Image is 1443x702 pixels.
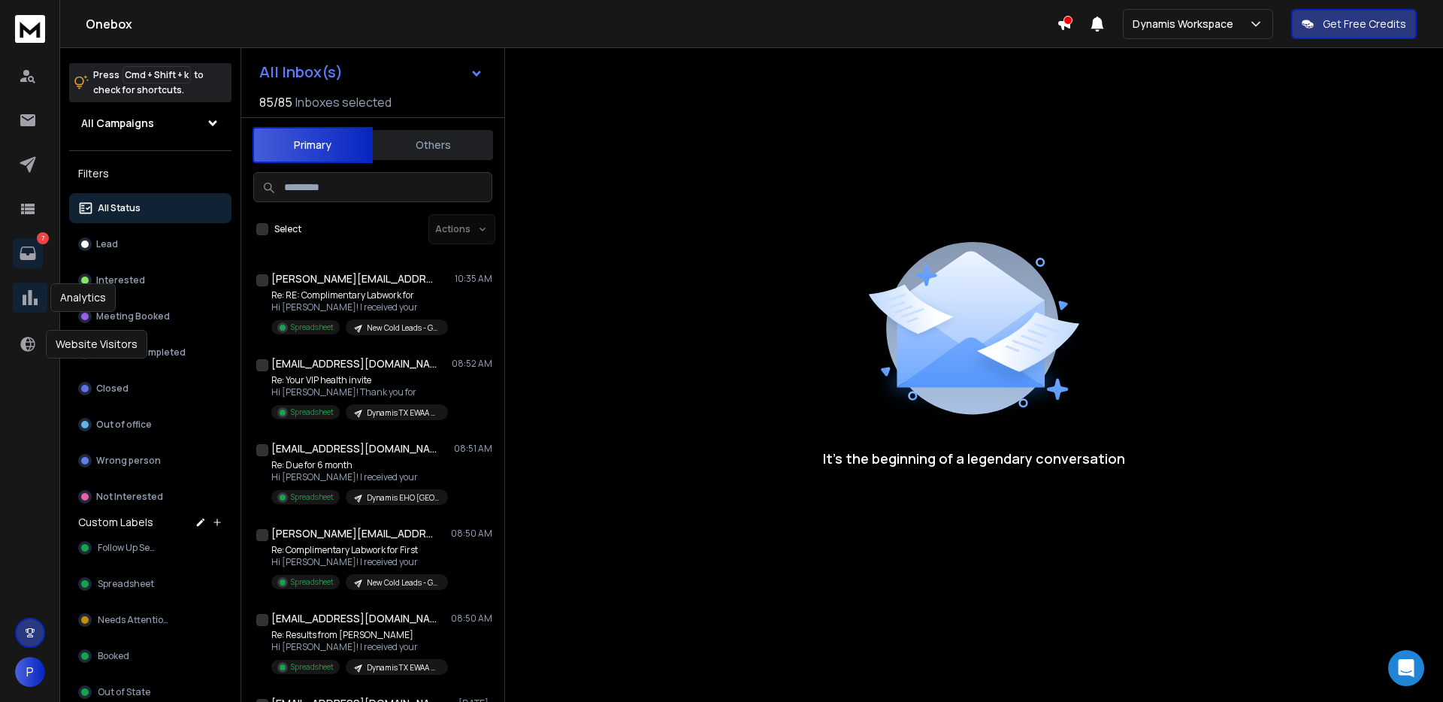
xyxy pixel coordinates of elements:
[291,322,334,333] p: Spreadsheet
[69,641,231,671] button: Booked
[291,492,334,503] p: Spreadsheet
[271,271,437,286] h1: [PERSON_NAME][EMAIL_ADDRESS][PERSON_NAME][DOMAIN_NAME]
[271,544,448,556] p: Re: Complimentary Labwork for First
[69,446,231,476] button: Wrong person
[98,686,150,698] span: Out of State
[291,661,334,673] p: Spreadsheet
[69,410,231,440] button: Out of office
[15,15,45,43] img: logo
[86,15,1057,33] h1: Onebox
[98,614,168,626] span: Needs Attention
[96,491,163,503] p: Not Interested
[98,542,159,554] span: Follow Up Sent
[367,322,439,334] p: New Cold Leads - Google - ICP First Responders
[78,515,153,530] h3: Custom Labels
[98,650,129,662] span: Booked
[123,66,191,83] span: Cmd + Shift + k
[96,383,129,395] p: Closed
[367,577,439,589] p: New Cold Leads - Google - ICP First Responders
[271,289,448,301] p: Re: RE: Complimentary Labwork for
[451,613,492,625] p: 08:50 AM
[271,301,448,313] p: Hi [PERSON_NAME]! I received your
[1388,650,1424,686] div: Open Intercom Messenger
[69,193,231,223] button: All Status
[271,526,437,541] h1: [PERSON_NAME][EMAIL_ADDRESS][PERSON_NAME][DOMAIN_NAME]
[271,556,448,568] p: Hi [PERSON_NAME]! I received your
[96,455,161,467] p: Wrong person
[81,116,154,131] h1: All Campaigns
[367,407,439,419] p: Dynamis TX EWAA Google Only - Newly Warmed
[367,662,439,673] p: Dynamis TX EWAA Google Only - Newly Warmed
[1323,17,1406,32] p: Get Free Credits
[271,356,437,371] h1: [EMAIL_ADDRESS][DOMAIN_NAME]
[291,576,334,588] p: Spreadsheet
[96,238,118,250] p: Lead
[247,57,495,87] button: All Inbox(s)
[96,274,145,286] p: Interested
[271,629,448,641] p: Re: Results from [PERSON_NAME]
[271,374,448,386] p: Re: Your VIP health invite
[69,569,231,599] button: Spreadsheet
[271,641,448,653] p: Hi [PERSON_NAME]! I received your
[452,358,492,370] p: 08:52 AM
[271,459,448,471] p: Re: Due for 6 month
[455,273,492,285] p: 10:35 AM
[15,657,45,687] button: P
[98,202,141,214] p: All Status
[13,238,43,268] a: 7
[96,310,170,322] p: Meeting Booked
[259,93,292,111] span: 85 / 85
[46,330,147,359] div: Website Visitors
[451,528,492,540] p: 08:50 AM
[274,223,301,235] label: Select
[373,129,493,162] button: Others
[271,441,437,456] h1: [EMAIL_ADDRESS][DOMAIN_NAME]
[295,93,392,111] h3: Inboxes selected
[253,127,373,163] button: Primary
[367,492,439,504] p: Dynamis EHO [GEOGRAPHIC_DATA]-[GEOGRAPHIC_DATA]-[GEOGRAPHIC_DATA]-OK ALL ESPS Pre-Warmed
[37,232,49,244] p: 7
[69,482,231,512] button: Not Interested
[50,283,116,312] div: Analytics
[454,443,492,455] p: 08:51 AM
[69,533,231,563] button: Follow Up Sent
[271,471,448,483] p: Hi [PERSON_NAME]! I received your
[98,578,154,590] span: Spreadsheet
[259,65,343,80] h1: All Inbox(s)
[69,337,231,368] button: Meeting Completed
[69,265,231,295] button: Interested
[291,407,334,418] p: Spreadsheet
[69,163,231,184] h3: Filters
[69,301,231,331] button: Meeting Booked
[96,419,152,431] p: Out of office
[69,108,231,138] button: All Campaigns
[1133,17,1239,32] p: Dynamis Workspace
[271,611,437,626] h1: [EMAIL_ADDRESS][DOMAIN_NAME]
[1291,9,1417,39] button: Get Free Credits
[69,374,231,404] button: Closed
[823,448,1125,469] p: It’s the beginning of a legendary conversation
[69,229,231,259] button: Lead
[69,605,231,635] button: Needs Attention
[271,386,448,398] p: Hi [PERSON_NAME]! Thank you for
[93,68,204,98] p: Press to check for shortcuts.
